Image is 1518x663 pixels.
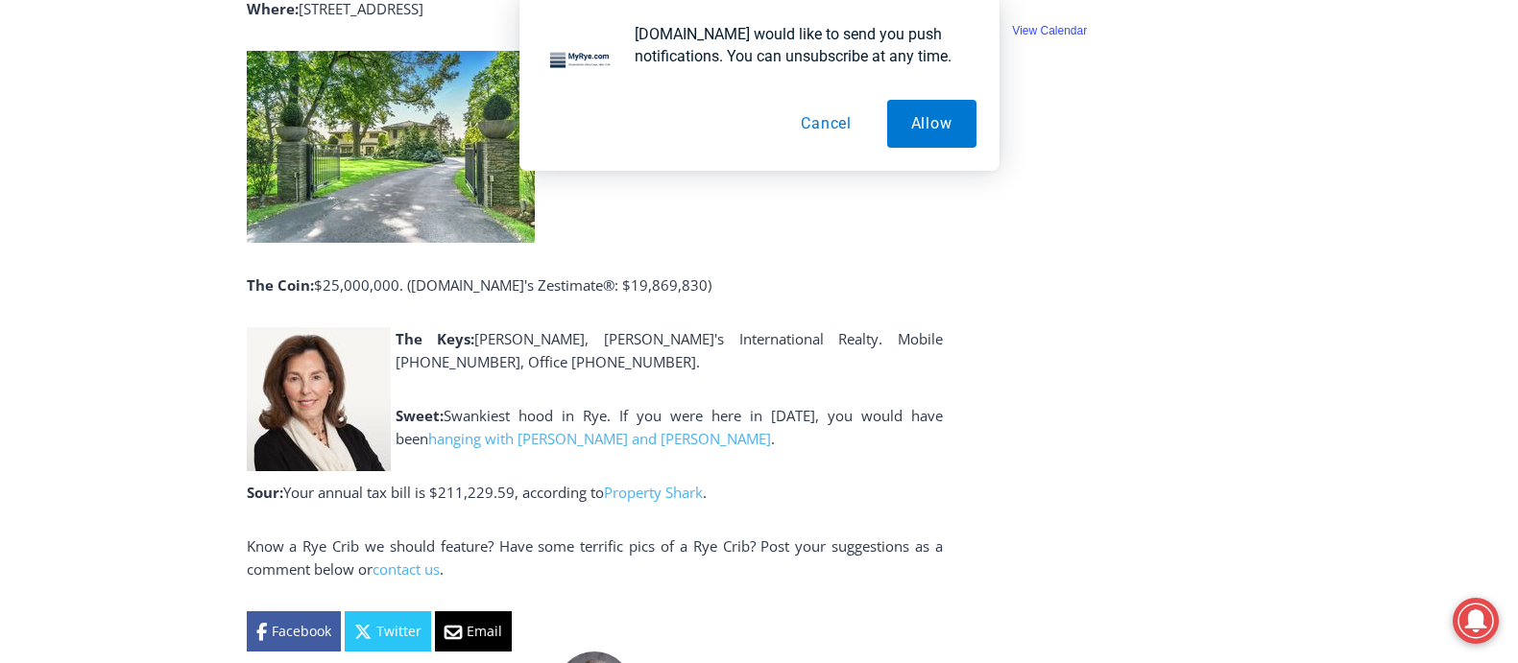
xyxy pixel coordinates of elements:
img: Penny Weiner [247,327,391,471]
img: notification icon [542,23,619,100]
span: Intern @ [DOMAIN_NAME] [502,191,890,234]
a: Intern @ [DOMAIN_NAME] [462,186,930,239]
strong: The Coin: [247,275,314,295]
button: Allow [887,100,976,148]
button: Cancel [777,100,876,148]
div: [DOMAIN_NAME] would like to send you push notifications. You can unsubscribe at any time. [619,23,976,67]
a: hanging with [PERSON_NAME] and [PERSON_NAME] [428,429,771,448]
a: Facebook [247,611,341,651]
p: Your annual tax bill is $211,229.59, according to . [247,481,943,504]
a: Twitter [345,611,431,651]
a: Email [435,611,512,651]
div: "[PERSON_NAME] and I covered the [DATE] Parade, which was a really eye opening experience as I ha... [485,1,907,186]
strong: Sour: [247,483,283,502]
p: Know a Rye Crib we should feature? Have some terrific pics of a Rye Crib? Post your suggestions a... [247,534,943,580]
strong: Sweet: [396,406,444,425]
a: Property Shark [604,483,703,502]
p: Swankiest hood in Rye. If you were here in [DATE], you would have been . [247,404,943,450]
p: $25,000,000. ([DOMAIN_NAME]'s Zestimate®: $19,869,830) [247,273,943,296]
strong: The Keys: [396,329,475,348]
p: [PERSON_NAME], [PERSON_NAME]'s International Realty. Mobile [PHONE_NUMBER], Office [PHONE_NUMBER]. [247,327,943,373]
a: contact us [373,559,440,579]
